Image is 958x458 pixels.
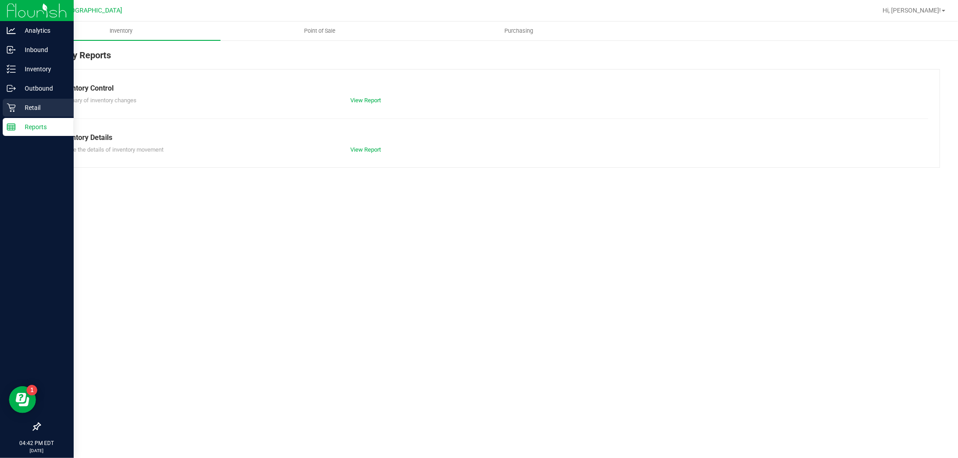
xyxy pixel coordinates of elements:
[58,83,922,94] div: Inventory Control
[883,7,941,14] span: Hi, [PERSON_NAME]!
[58,132,922,143] div: Inventory Details
[4,439,70,447] p: 04:42 PM EDT
[350,97,381,104] a: View Report
[16,122,70,132] p: Reports
[26,385,37,396] iframe: Resource center unread badge
[221,22,419,40] a: Point of Sale
[7,26,16,35] inline-svg: Analytics
[16,83,70,94] p: Outbound
[16,25,70,36] p: Analytics
[419,22,618,40] a: Purchasing
[61,7,123,14] span: [GEOGRAPHIC_DATA]
[4,447,70,454] p: [DATE]
[350,146,381,153] a: View Report
[40,48,940,69] div: Inventory Reports
[58,97,137,104] span: Summary of inventory changes
[16,44,70,55] p: Inbound
[22,22,221,40] a: Inventory
[7,122,16,131] inline-svg: Reports
[16,64,70,74] p: Inventory
[97,27,145,35] span: Inventory
[58,146,163,153] span: Explore the details of inventory movement
[9,386,36,413] iframe: Resource center
[7,45,16,54] inline-svg: Inbound
[7,84,16,93] inline-svg: Outbound
[292,27,348,35] span: Point of Sale
[7,103,16,112] inline-svg: Retail
[493,27,546,35] span: Purchasing
[7,65,16,74] inline-svg: Inventory
[16,102,70,113] p: Retail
